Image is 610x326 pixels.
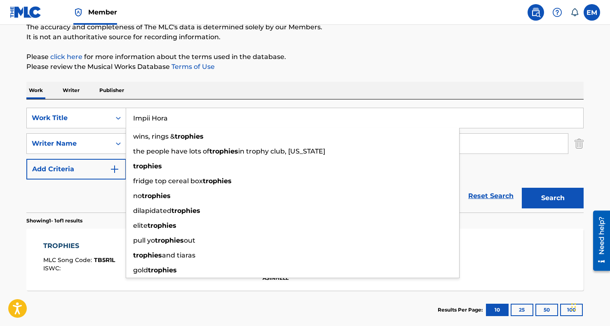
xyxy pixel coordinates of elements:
[155,236,184,244] strong: trophies
[26,22,584,32] p: The accuracy and completeness of The MLC's data is determined solely by our Members.
[43,256,94,264] span: MLC Song Code :
[32,139,106,149] div: Writer Name
[148,222,176,229] strong: trophies
[26,217,82,224] p: Showing 1 - 1 of 1 results
[162,251,195,259] span: and tiaras
[528,4,544,21] a: Public Search
[238,147,325,155] span: in trophy club, [US_STATE]
[97,82,127,99] p: Publisher
[133,236,155,244] span: pull yo
[50,53,82,61] a: click here
[26,82,45,99] p: Work
[584,4,600,21] div: User Menu
[133,222,148,229] span: elite
[133,266,148,274] span: gold
[133,251,162,259] strong: trophies
[88,7,117,17] span: Member
[26,108,584,213] form: Search Form
[175,132,204,140] strong: trophies
[43,241,115,251] div: TROPHIES
[535,304,558,316] button: 50
[133,192,142,200] span: no
[575,133,584,154] img: Delete Criterion
[552,7,562,17] img: help
[94,256,115,264] span: TB5R1L
[148,266,177,274] strong: trophies
[133,207,171,215] span: dilapidated
[571,295,576,319] div: Drag
[522,188,584,208] button: Search
[570,8,579,17] div: Notifications
[26,159,126,180] button: Add Criteria
[569,286,610,326] iframe: Chat Widget
[486,304,509,316] button: 10
[32,113,106,123] div: Work Title
[133,147,209,155] span: the people have lots of
[133,177,203,185] span: fridge top cereal box
[26,62,584,72] p: Please review the Musical Works Database
[184,236,195,244] span: out
[133,162,162,170] strong: trophies
[26,52,584,62] p: Please for more information about the terms used in the database.
[60,82,82,99] p: Writer
[438,306,485,314] p: Results Per Page:
[560,304,583,316] button: 100
[587,208,610,274] iframe: Resource Center
[549,4,565,21] div: Help
[110,164,120,174] img: 9d2ae6d4665cec9f34b9.svg
[43,265,63,272] span: ISWC :
[26,32,584,42] p: It is not an authoritative source for recording information.
[203,177,232,185] strong: trophies
[170,63,215,71] a: Terms of Use
[133,132,175,140] span: wins, rings &
[209,147,238,155] strong: trophies
[142,192,171,200] strong: trophies
[511,304,533,316] button: 25
[171,207,200,215] strong: trophies
[531,7,541,17] img: search
[464,187,518,205] a: Reset Search
[73,7,83,17] img: Top Rightsholder
[10,6,42,18] img: MLC Logo
[26,229,584,291] a: TROPHIESMLC Song Code:TB5R1LISWC:Writers (4)[PERSON_NAME] DOC [PERSON_NAME], [PERSON_NAME], [PERS...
